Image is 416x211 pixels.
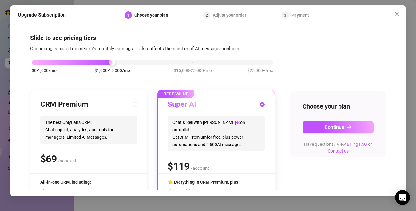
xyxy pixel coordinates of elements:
span: $15,000-25,000/mo [174,67,212,74]
span: Close [392,11,402,16]
span: Continue [325,124,344,130]
a: Billing FAQ [347,142,367,147]
span: BEST VALUE [157,90,194,98]
h4: Choose your plan [303,102,374,111]
span: Chat & Sell with [PERSON_NAME] on autopilot. Get CRM Premium for free, plus power automations and... [168,116,265,151]
span: Our pricing is based on creator's monthly earnings. It also affects the number of AI messages inc... [30,46,241,51]
div: Choose your plan [134,11,172,19]
span: The best OnlyFans CRM. Chat copilot, analytics, and tools for managers. Limited AI Messages. [40,116,137,144]
span: /account [58,158,76,164]
span: $0-1,000/mo [32,67,57,74]
a: Contact us [328,149,349,153]
span: All-in-one CRM, including: [40,180,91,185]
span: AI Messages [40,189,79,194]
span: close [394,11,399,16]
span: $ [40,153,57,165]
span: 2 [206,13,208,18]
div: Open Intercom Messenger [395,190,410,205]
span: 1 [127,13,129,18]
span: 👈 Everything in CRM Premium, plus: [168,180,240,185]
button: Continuearrow-right [303,121,374,133]
span: 3 [284,13,286,18]
h3: CRM Premium [40,100,88,109]
div: Payment [291,11,309,19]
span: Izzy with AI Messages [168,189,227,194]
span: $25,000+/mo [247,67,273,74]
span: Have questions? View or [304,142,372,153]
div: Adjust your order [213,11,250,19]
h4: Slide to see pricing tiers [30,34,386,42]
span: $ [168,161,190,172]
span: arrow-right [347,125,352,130]
h3: Super AI [168,100,196,109]
h5: Upgrade Subscription [18,11,66,19]
button: Close [392,9,402,19]
span: $1,000-15,000/mo [94,67,130,74]
span: /account [191,165,209,171]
